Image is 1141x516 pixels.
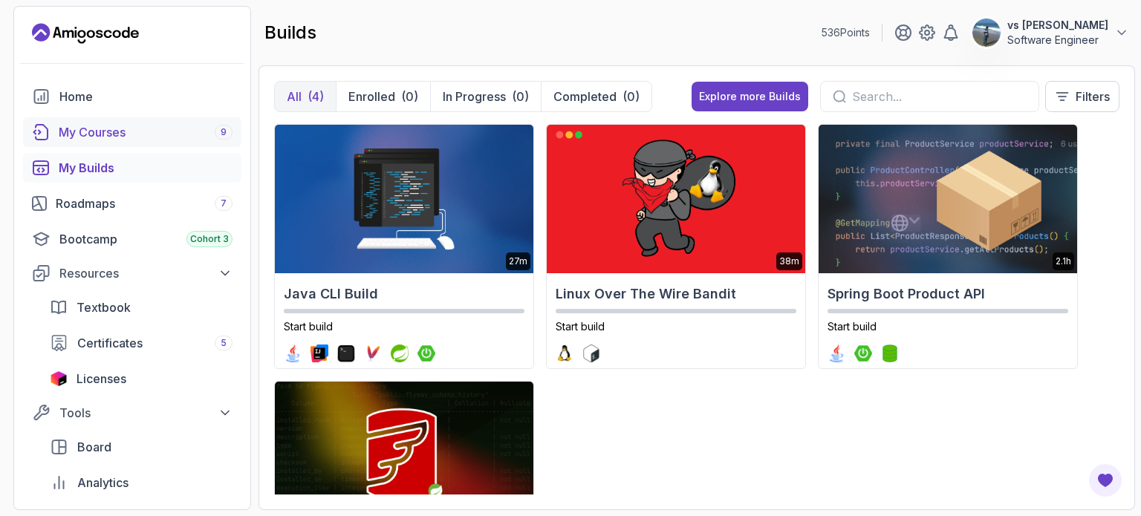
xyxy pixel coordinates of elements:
span: Start build [556,320,605,333]
div: Home [59,88,233,105]
span: Cohort 3 [190,233,229,245]
a: certificates [41,328,241,358]
h2: Spring Boot Product API [828,284,1068,304]
a: Spring Boot Product API card2.1hSpring Boot Product APIStart buildjava logospring-boot logospring... [818,124,1078,369]
img: spring-boot logo [854,344,872,362]
div: Explore more Builds [699,89,801,104]
img: terminal logo [337,344,355,362]
span: Analytics [77,474,129,491]
p: Filters [1076,88,1110,105]
p: 27m [509,255,527,267]
div: Resources [59,264,233,282]
div: Tools [59,404,233,422]
a: textbook [41,293,241,322]
img: java logo [828,344,845,362]
span: Licenses [77,370,126,388]
img: spring-data-jpa logo [881,344,899,362]
p: Completed [553,88,617,105]
img: Linux Over The Wire Bandit card [547,125,805,273]
button: In Progress(0) [430,82,541,111]
p: All [287,88,302,105]
h2: builds [264,21,316,45]
img: intellij logo [311,344,328,362]
button: All(4) [275,82,336,111]
a: courses [23,117,241,147]
span: 5 [221,337,227,349]
img: spring-boot logo [417,344,435,362]
p: 38m [779,255,799,267]
div: My Courses [59,123,233,141]
p: vs [PERSON_NAME] [1007,18,1108,33]
button: Open Feedback Button [1088,463,1123,498]
img: jetbrains icon [50,371,68,386]
div: Bootcamp [59,230,233,248]
button: Tools [23,399,241,426]
img: user profile image [972,19,1001,47]
button: Explore more Builds [692,82,808,111]
h2: Linux Over The Wire Bandit [556,284,796,304]
a: builds [23,153,241,183]
p: Software Engineer [1007,33,1108,48]
a: home [23,82,241,111]
div: (0) [622,88,640,105]
span: 9 [221,126,227,138]
button: Filters [1045,81,1119,112]
span: Start build [284,320,333,333]
img: linux logo [556,344,573,362]
img: java logo [284,344,302,362]
span: Certificates [77,334,143,352]
p: 2.1h [1056,255,1071,267]
p: 536 Points [822,25,870,40]
a: Java CLI Build card27mJava CLI BuildStart buildjava logointellij logoterminal logomaven logosprin... [274,124,534,369]
a: analytics [41,468,241,497]
button: Completed(0) [541,82,651,111]
img: spring logo [391,344,409,362]
h2: Java CLI Build [284,284,524,304]
img: Java CLI Build card [275,125,533,273]
button: user profile imagevs [PERSON_NAME]Software Engineer [972,18,1129,48]
img: maven logo [364,344,382,362]
p: In Progress [443,88,506,105]
button: Enrolled(0) [336,82,430,111]
button: Resources [23,260,241,287]
span: 7 [221,197,227,209]
a: Landing page [32,22,139,45]
div: My Builds [59,159,233,177]
span: Start build [828,320,877,333]
img: bash logo [582,344,600,362]
div: Roadmaps [56,195,233,212]
span: Board [77,438,111,456]
a: Linux Over The Wire Bandit card38mLinux Over The Wire BanditStart buildlinux logobash logo [546,124,806,369]
p: Enrolled [348,88,395,105]
img: Spring Boot Product API card [819,125,1077,273]
div: (4) [308,88,324,105]
a: roadmaps [23,189,241,218]
a: bootcamp [23,224,241,254]
div: (0) [512,88,529,105]
a: board [41,432,241,462]
input: Search... [852,88,1027,105]
a: licenses [41,364,241,393]
div: (0) [401,88,418,105]
span: Textbook [77,298,131,316]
